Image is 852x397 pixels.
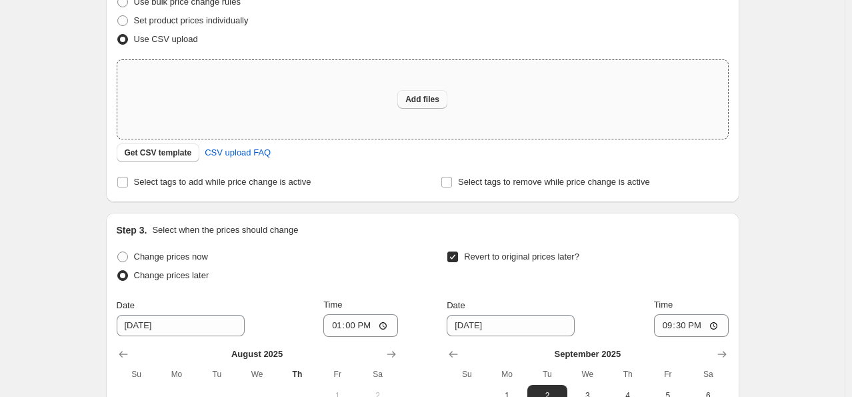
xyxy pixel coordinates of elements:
[613,369,642,380] span: Th
[447,300,465,310] span: Date
[573,369,602,380] span: We
[283,369,312,380] span: Th
[205,146,271,159] span: CSV upload FAQ
[117,315,245,336] input: 8/28/2025
[493,369,522,380] span: Mo
[317,364,357,385] th: Friday
[405,94,439,105] span: Add files
[447,315,575,336] input: 8/28/2025
[533,369,562,380] span: Tu
[114,345,133,364] button: Show previous month, July 2025
[323,314,398,337] input: 12:00
[688,364,728,385] th: Saturday
[134,34,198,44] span: Use CSV upload
[452,369,481,380] span: Su
[357,364,397,385] th: Saturday
[162,369,191,380] span: Mo
[653,369,683,380] span: Fr
[447,364,487,385] th: Sunday
[397,90,447,109] button: Add files
[713,345,731,364] button: Show next month, October 2025
[654,300,673,310] span: Time
[117,364,157,385] th: Sunday
[487,364,527,385] th: Monday
[134,252,208,262] span: Change prices now
[567,364,607,385] th: Wednesday
[152,224,298,237] p: Select when the prices should change
[242,369,271,380] span: We
[382,345,401,364] button: Show next month, September 2025
[237,364,277,385] th: Wednesday
[197,364,237,385] th: Tuesday
[527,364,567,385] th: Tuesday
[157,364,197,385] th: Monday
[134,177,311,187] span: Select tags to add while price change is active
[648,364,688,385] th: Friday
[444,345,463,364] button: Show previous month, August 2025
[122,369,151,380] span: Su
[134,15,249,25] span: Set product prices individually
[117,143,200,162] button: Get CSV template
[693,369,723,380] span: Sa
[134,270,209,280] span: Change prices later
[458,177,650,187] span: Select tags to remove while price change is active
[607,364,647,385] th: Thursday
[363,369,392,380] span: Sa
[323,369,352,380] span: Fr
[202,369,231,380] span: Tu
[125,147,192,158] span: Get CSV template
[464,252,579,262] span: Revert to original prices later?
[117,300,135,310] span: Date
[197,142,279,163] a: CSV upload FAQ
[117,224,147,237] h2: Step 3.
[323,300,342,310] span: Time
[277,364,317,385] th: Thursday
[654,314,729,337] input: 12:00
